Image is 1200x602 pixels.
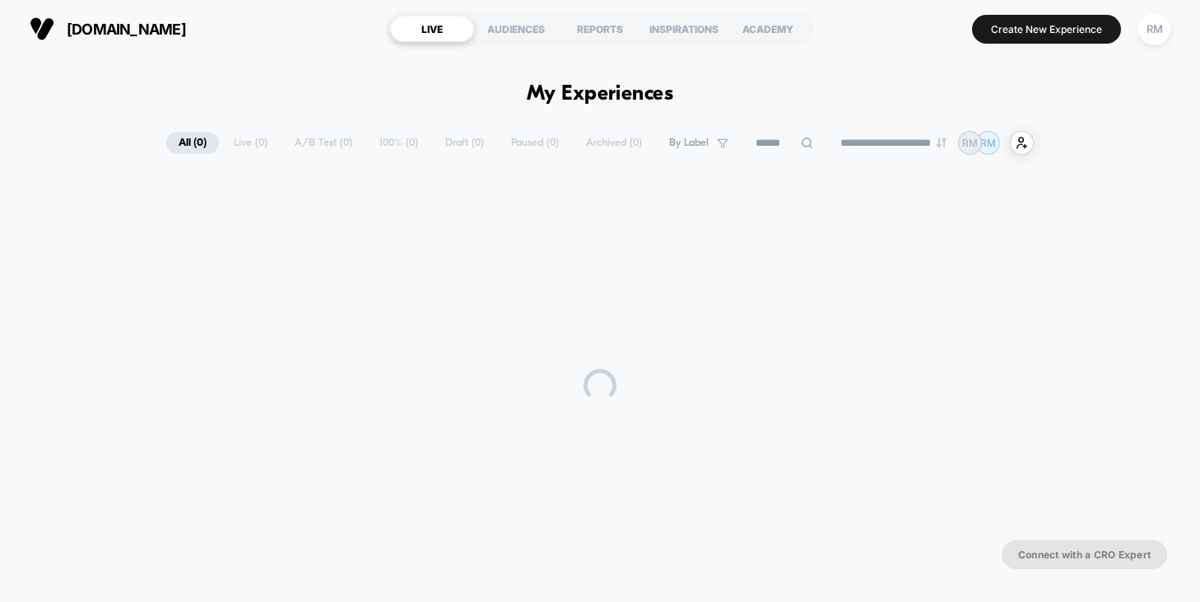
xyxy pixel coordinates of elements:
[30,16,54,41] img: Visually logo
[1138,13,1170,45] div: RM
[1002,540,1167,569] button: Connect with a CRO Expert
[972,15,1121,44] button: Create New Experience
[937,138,947,147] img: end
[962,137,978,149] p: RM
[166,132,219,154] span: All ( 0 )
[25,16,191,42] button: [DOMAIN_NAME]
[67,21,186,38] span: [DOMAIN_NAME]
[527,82,674,106] h1: My Experiences
[390,16,474,42] div: LIVE
[474,16,558,42] div: AUDIENCES
[642,16,726,42] div: INSPIRATIONS
[980,137,996,149] p: RM
[1133,12,1175,46] button: RM
[726,16,810,42] div: ACADEMY
[558,16,642,42] div: REPORTS
[669,137,709,149] span: By Label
